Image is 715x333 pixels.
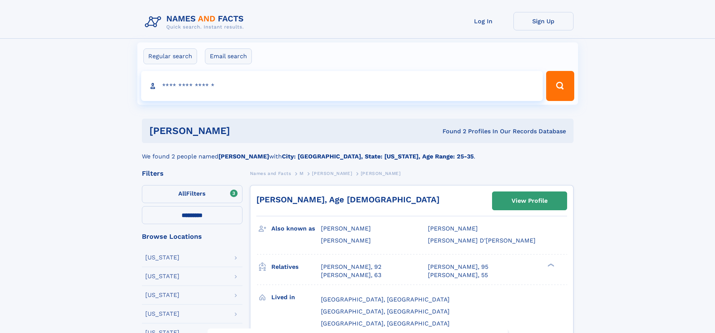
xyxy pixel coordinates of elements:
[250,169,291,178] a: Names and Facts
[178,190,186,197] span: All
[513,12,574,30] a: Sign Up
[282,153,474,160] b: City: [GEOGRAPHIC_DATA], State: [US_STATE], Age Range: 25-35
[428,271,488,279] a: [PERSON_NAME], 55
[321,296,450,303] span: [GEOGRAPHIC_DATA], [GEOGRAPHIC_DATA]
[300,171,304,176] span: M
[145,311,179,317] div: [US_STATE]
[256,195,440,204] a: [PERSON_NAME], Age [DEMOGRAPHIC_DATA]
[205,48,252,64] label: Email search
[145,273,179,279] div: [US_STATE]
[428,263,488,271] a: [PERSON_NAME], 95
[546,262,555,267] div: ❯
[312,171,352,176] span: [PERSON_NAME]
[142,143,574,161] div: We found 2 people named with .
[300,169,304,178] a: M
[145,292,179,298] div: [US_STATE]
[142,233,242,240] div: Browse Locations
[321,308,450,315] span: [GEOGRAPHIC_DATA], [GEOGRAPHIC_DATA]
[321,271,381,279] a: [PERSON_NAME], 63
[271,261,321,273] h3: Relatives
[218,153,269,160] b: [PERSON_NAME]
[149,126,336,136] h1: [PERSON_NAME]
[321,225,371,232] span: [PERSON_NAME]
[143,48,197,64] label: Regular search
[453,12,513,30] a: Log In
[271,222,321,235] h3: Also known as
[142,12,250,32] img: Logo Names and Facts
[142,185,242,203] label: Filters
[321,320,450,327] span: [GEOGRAPHIC_DATA], [GEOGRAPHIC_DATA]
[492,192,567,210] a: View Profile
[428,237,536,244] span: [PERSON_NAME] D'[PERSON_NAME]
[428,225,478,232] span: [PERSON_NAME]
[141,71,543,101] input: search input
[271,291,321,304] h3: Lived in
[312,169,352,178] a: [PERSON_NAME]
[336,127,566,136] div: Found 2 Profiles In Our Records Database
[142,170,242,177] div: Filters
[145,255,179,261] div: [US_STATE]
[546,71,574,101] button: Search Button
[321,263,381,271] a: [PERSON_NAME], 92
[361,171,401,176] span: [PERSON_NAME]
[321,237,371,244] span: [PERSON_NAME]
[512,192,548,209] div: View Profile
